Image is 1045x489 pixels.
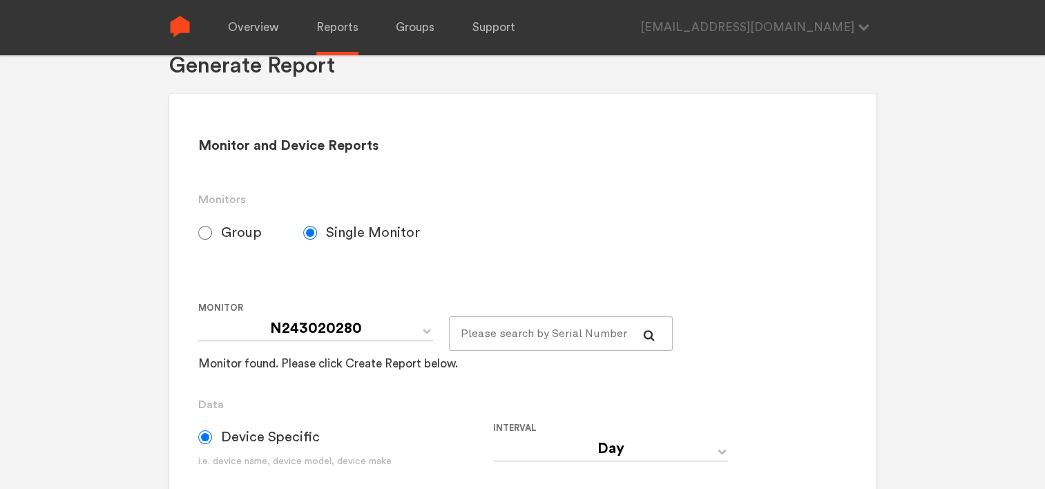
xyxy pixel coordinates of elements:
input: Group [198,226,212,240]
h2: Monitor and Device Reports [198,137,847,155]
div: Monitor found. Please click Create Report below. [198,356,458,372]
img: Sense Logo [169,16,191,37]
div: i.e. device name, device model, device make [198,454,493,469]
input: Device Specific [198,430,212,444]
span: Group [221,224,262,241]
input: Please search by Serial Number [449,316,673,351]
label: For large monitor counts [449,300,662,316]
h1: Generate Report [169,52,335,80]
label: Interval [493,420,777,437]
h3: Monitors [198,191,847,208]
span: Single Monitor [326,224,420,241]
label: Monitor [198,300,438,316]
input: Single Monitor [303,226,317,240]
h3: Data [198,396,847,413]
span: Device Specific [221,429,320,445]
